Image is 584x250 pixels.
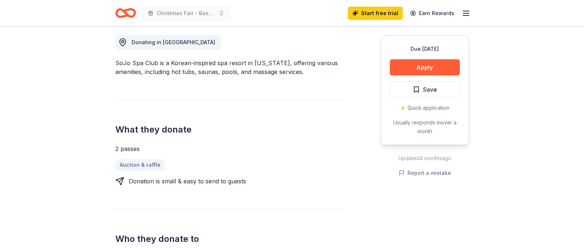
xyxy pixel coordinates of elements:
[381,154,469,163] div: Updated 4 months ago
[390,45,460,53] div: Due [DATE]
[390,103,460,112] div: ⚡️ Quick application
[115,159,165,171] a: Auction & raffle
[157,9,216,18] span: Christmas Fair - Basket Raffle
[390,59,460,75] button: Apply
[423,85,437,94] span: Save
[115,4,136,22] a: Home
[390,81,460,98] button: Save
[115,59,345,76] div: SoJo Spa Club is a Korean-inspired spa resort in [US_STATE], offering various amenities, includin...
[390,118,460,136] div: Usually responds in over a month
[132,39,215,45] span: Donating in [GEOGRAPHIC_DATA]
[115,233,345,245] h2: Who they donate to
[115,144,345,153] div: 2 passes
[348,7,403,20] a: Start free trial
[115,124,345,135] h2: What they donate
[399,169,451,177] button: Report a mistake
[129,177,246,186] div: Donation is small & easy to send to guests
[406,7,459,20] a: Earn Rewards
[142,6,230,21] button: Christmas Fair - Basket Raffle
